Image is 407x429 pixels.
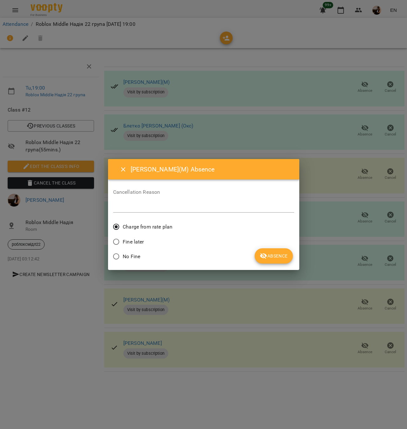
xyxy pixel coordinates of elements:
[123,223,172,231] span: Charge from rate plan
[260,252,287,260] span: Absence
[123,238,144,246] span: Fine later
[113,190,294,195] label: Cancellation Reason
[123,253,140,260] span: No Fine
[116,162,131,177] button: Close
[131,164,291,174] h6: [PERSON_NAME](М) Absence
[255,248,293,264] button: Absence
